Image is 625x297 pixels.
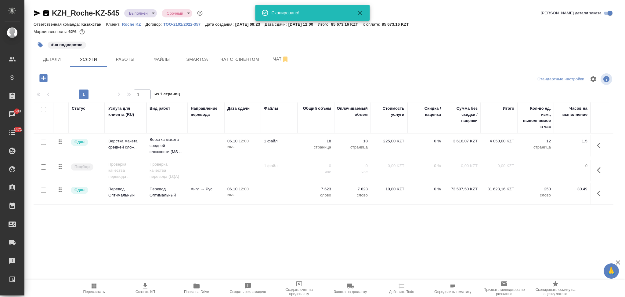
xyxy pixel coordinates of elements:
[51,42,82,48] p: #на подверстке
[337,138,368,144] p: 18
[434,290,471,294] span: Определить тематику
[106,22,122,27] p: Клиент:
[482,288,526,296] span: Призвать менеджера по развитию
[220,56,259,63] span: Чат с клиентом
[127,11,150,16] button: Выполнен
[557,105,587,118] div: Часов на выполнение
[108,161,143,180] p: Проверка качества перевода ...
[150,137,185,155] p: Верстка макета средней сложности (MS ...
[337,169,368,175] p: час
[34,38,47,52] button: Добавить тэг
[74,187,85,193] p: Сдан
[337,144,368,150] p: страница
[604,263,619,279] button: 🙏
[74,56,103,63] span: Услуги
[536,75,586,84] div: split button
[503,105,514,112] div: Итого
[447,105,478,124] div: Сумма без скидки / наценки
[484,186,514,192] p: 81 623,16 KZT
[154,90,180,99] span: из 1 страниц
[337,105,368,118] div: Оплачиваемый объем
[272,10,348,16] div: Скопировано!
[81,22,106,27] p: Казахстан
[484,163,514,169] p: 0,00 KZT
[601,73,613,85] span: Посмотреть информацию
[447,163,478,169] p: 0,00 KZT
[484,138,514,144] p: 4 050,00 KZT
[586,72,601,86] span: Настроить таблицу
[277,288,321,296] span: Создать счет на предоплату
[264,105,278,112] div: Файлы
[382,22,414,27] p: 85 673,16 KZT
[264,138,294,144] p: 1 файл
[122,21,146,27] a: Roche KZ
[47,42,87,47] span: на подверстке
[191,105,221,118] div: Направление перевода
[163,22,205,27] p: ТОО-2101/2022-357
[264,163,294,169] p: 1 файл
[363,22,382,27] p: К оплате:
[301,138,331,144] p: 18
[318,22,331,27] p: Итого:
[34,9,41,17] button: Скопировать ссылку для ЯМессенджера
[34,22,81,27] p: Ответственная команда:
[2,107,23,122] a: 7503
[42,9,50,17] button: Скопировать ссылку
[227,192,258,198] p: 2025
[334,290,367,294] span: Заявка на доставку
[2,125,23,140] a: 1471
[230,290,266,294] span: Создать рекламацию
[533,288,577,296] span: Скопировать ссылку на оценку заказа
[150,186,185,198] p: Перевод Оптимальный
[331,22,363,27] p: 85 673,16 KZT
[530,280,581,297] button: Скопировать ссылку на оценку заказа
[146,22,164,27] p: Договор:
[273,280,325,297] button: Создать счет на предоплату
[541,10,602,16] span: [PERSON_NAME] детали заказа
[150,161,185,180] p: Проверка качества перевода (LQA)
[410,186,441,192] p: 0 %
[222,280,273,297] button: Создать рекламацию
[479,280,530,297] button: Призвать менеджера по развитию
[389,290,414,294] span: Добавить Todo
[520,144,551,150] p: страница
[374,138,404,144] p: 225,00 KZT
[10,127,26,133] span: 1471
[147,56,176,63] span: Файлы
[337,192,368,198] p: слово
[410,163,441,169] p: 0 %
[410,138,441,144] p: 0 %
[265,22,288,27] p: Дата сдачи:
[110,56,140,63] span: Работы
[9,108,24,114] span: 7503
[227,187,239,191] p: 06.10,
[239,187,249,191] p: 12:00
[410,105,441,118] div: Скидка / наценка
[301,186,331,192] p: 7 623
[593,186,608,201] button: Показать кнопки
[34,29,68,34] p: Маржинальность:
[78,28,86,36] button: 4306.03 RUB;
[266,55,296,63] span: Чат
[165,11,185,16] button: Срочный
[135,290,155,294] span: Скачать КП
[593,163,608,178] button: Показать кнопки
[520,105,551,130] div: Кол-во ед. изм., выполняемое в час
[150,105,170,112] div: Вид работ
[162,9,192,17] div: Выполнен
[374,163,404,169] p: 0,00 KZT
[337,163,368,169] p: 0
[374,105,404,118] div: Стоимость услуги
[520,192,551,198] p: слово
[376,280,427,297] button: Добавить Todo
[227,105,250,112] div: Дата сдачи
[301,192,331,198] p: слово
[235,22,265,27] p: [DATE] 09:23
[447,186,478,192] p: 73 507,50 KZT
[205,22,235,27] p: Дата создания:
[325,280,376,297] button: Заявка на доставку
[35,72,52,84] button: Добавить услугу
[52,9,119,17] a: KZH_Roche-KZ-545
[37,56,67,63] span: Детали
[337,186,368,192] p: 7 623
